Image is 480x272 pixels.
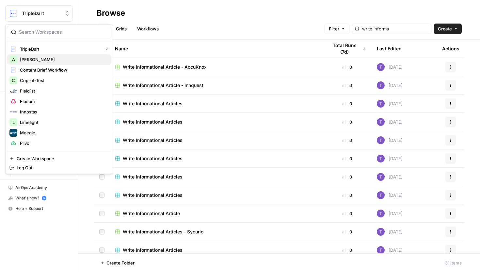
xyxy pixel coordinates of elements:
[377,191,403,199] div: [DATE]
[115,82,317,89] a: Write Informational Article - Innquest
[123,100,183,107] span: Write Informational Articles
[20,67,106,73] span: Content Brief Workflow
[20,56,106,63] span: [PERSON_NAME]
[5,182,73,193] a: AirOps Academy
[9,97,17,105] img: Flosum Logo
[12,56,15,63] span: A
[377,210,385,217] img: ogabi26qpshj0n8lpzr7tvse760o
[377,191,385,199] img: ogabi26qpshj0n8lpzr7tvse760o
[20,119,106,126] span: Limelight
[123,174,183,180] span: Write Informational Articles
[115,247,317,253] a: Write Informational Articles
[362,25,428,32] input: Search
[377,136,403,144] div: [DATE]
[123,247,183,253] span: Write Informational Articles
[7,154,111,163] a: Create Workspace
[325,24,349,34] button: Filter
[115,119,317,125] a: Write Informational Articles
[115,155,317,162] a: Write Informational Articles
[15,185,70,191] span: AirOps Academy
[377,173,403,181] div: [DATE]
[17,164,106,171] span: Log Out
[5,203,73,214] button: Help + Support
[328,210,366,217] div: 0
[115,137,317,144] a: Write Informational Articles
[328,155,366,162] div: 0
[377,100,403,108] div: [DATE]
[377,246,403,254] div: [DATE]
[377,228,403,236] div: [DATE]
[377,228,385,236] img: ogabi26qpshj0n8lpzr7tvse760o
[123,155,183,162] span: Write Informational Articles
[377,63,385,71] img: ogabi26qpshj0n8lpzr7tvse760o
[438,25,452,32] span: Create
[20,46,100,52] span: TripleDart
[123,192,183,198] span: Write Informational Articles
[9,45,17,53] img: TripleDart Logo
[123,82,203,89] span: Write Informational Article - Innquest
[123,137,183,144] span: Write Informational Articles
[5,24,113,174] div: Workspace: TripleDart
[15,206,70,212] span: Help + Support
[115,192,317,198] a: Write Informational Articles
[20,98,106,105] span: Flosum
[9,108,17,116] img: Innostax Logo
[377,210,403,217] div: [DATE]
[377,40,402,58] div: Last Edited
[328,137,366,144] div: 0
[377,118,403,126] div: [DATE]
[112,24,131,34] a: Grids
[115,229,317,235] a: Write Informational Articles - Sycurio
[377,63,403,71] div: [DATE]
[20,77,106,84] span: Copilot-Test
[19,29,107,35] input: Search Workspaces
[20,88,106,94] span: Field1st
[97,8,125,18] div: Browse
[115,64,317,70] a: Write Informational Article - AccuKnox
[377,118,385,126] img: ogabi26qpshj0n8lpzr7tvse760o
[328,229,366,235] div: 0
[328,174,366,180] div: 0
[328,64,366,70] div: 0
[106,260,135,266] span: Create Folder
[377,155,385,162] img: ogabi26qpshj0n8lpzr7tvse760o
[377,136,385,144] img: ogabi26qpshj0n8lpzr7tvse760o
[115,174,317,180] a: Write Informational Articles
[43,196,45,200] text: 5
[97,24,109,34] a: All
[328,40,366,58] div: Total Runs (7d)
[328,192,366,198] div: 0
[7,163,111,172] a: Log Out
[328,119,366,125] div: 0
[377,173,385,181] img: ogabi26qpshj0n8lpzr7tvse760o
[97,258,138,268] button: Create Folder
[22,10,61,17] span: TripleDart
[328,247,366,253] div: 0
[17,155,106,162] span: Create Workspace
[5,193,73,203] button: What's new? 5
[377,100,385,108] img: ogabi26qpshj0n8lpzr7tvse760o
[12,77,15,84] span: C
[442,40,459,58] div: Actions
[5,5,73,22] button: Workspace: TripleDart
[115,40,317,58] div: Name
[329,25,339,32] span: Filter
[9,139,17,147] img: Plivo Logo
[12,119,15,126] span: L
[328,82,366,89] div: 0
[20,140,106,146] span: Plivo
[445,260,462,266] div: 31 Items
[123,210,180,217] span: Write Informational Article
[377,246,385,254] img: ogabi26qpshj0n8lpzr7tvse760o
[377,155,403,162] div: [DATE]
[42,196,46,200] a: 5
[434,24,462,34] button: Create
[123,229,203,235] span: Write Informational Articles - Sycurio
[115,210,317,217] a: Write Informational Article
[20,109,106,115] span: Innostax
[115,100,317,107] a: Write Informational Articles
[20,129,106,136] span: Meegle
[9,87,17,95] img: Field1st Logo
[9,129,17,137] img: Meegle Logo
[9,66,17,74] img: Content Brief Workflow Logo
